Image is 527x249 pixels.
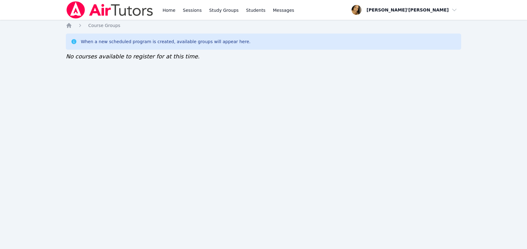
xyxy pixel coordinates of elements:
[66,53,200,60] span: No courses available to register for at this time.
[273,7,294,13] span: Messages
[88,23,120,28] span: Course Groups
[66,1,154,19] img: Air Tutors
[66,22,461,29] nav: Breadcrumb
[88,22,120,29] a: Course Groups
[81,38,251,45] div: When a new scheduled program is created, available groups will appear here.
